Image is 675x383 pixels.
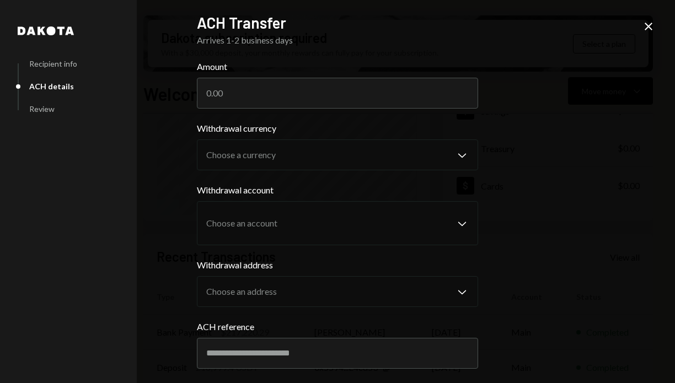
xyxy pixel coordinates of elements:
[197,276,478,307] button: Withdrawal address
[197,122,478,135] label: Withdrawal currency
[197,320,478,333] label: ACH reference
[197,60,478,73] label: Amount
[197,258,478,272] label: Withdrawal address
[29,82,74,91] div: ACH details
[29,59,77,68] div: Recipient info
[197,139,478,170] button: Withdrawal currency
[29,104,55,114] div: Review
[197,201,478,245] button: Withdrawal account
[197,78,478,109] input: 0.00
[197,34,478,47] div: Arrives 1-2 business days
[197,12,478,34] h2: ACH Transfer
[197,184,478,197] label: Withdrawal account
